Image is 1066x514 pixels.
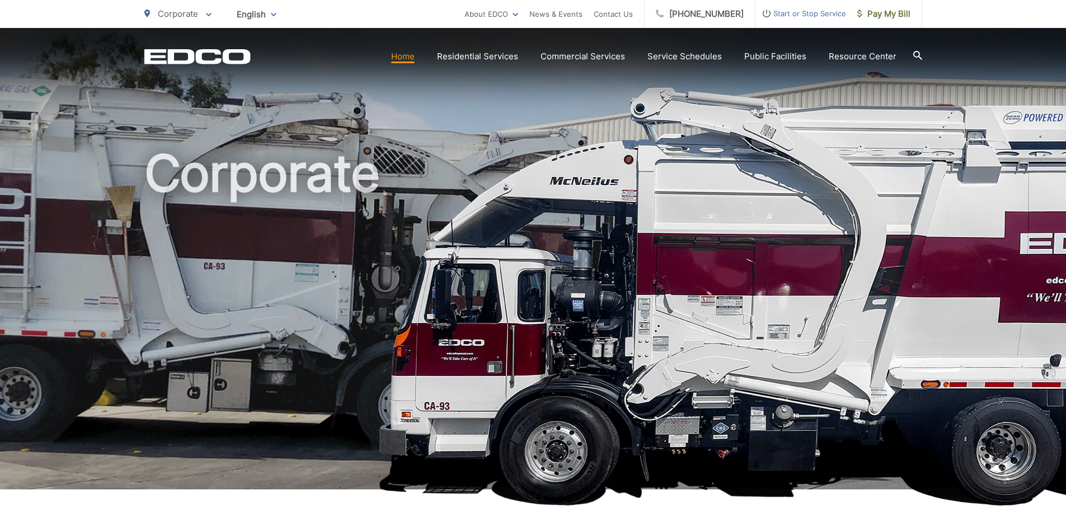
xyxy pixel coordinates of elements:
[144,49,251,64] a: EDCD logo. Return to the homepage.
[857,7,910,21] span: Pay My Bill
[437,50,518,63] a: Residential Services
[541,50,625,63] a: Commercial Services
[529,7,583,21] a: News & Events
[144,145,922,499] h1: Corporate
[829,50,896,63] a: Resource Center
[647,50,722,63] a: Service Schedules
[744,50,806,63] a: Public Facilities
[594,7,633,21] a: Contact Us
[228,4,285,24] span: English
[464,7,518,21] a: About EDCO
[391,50,415,63] a: Home
[158,8,198,19] span: Corporate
